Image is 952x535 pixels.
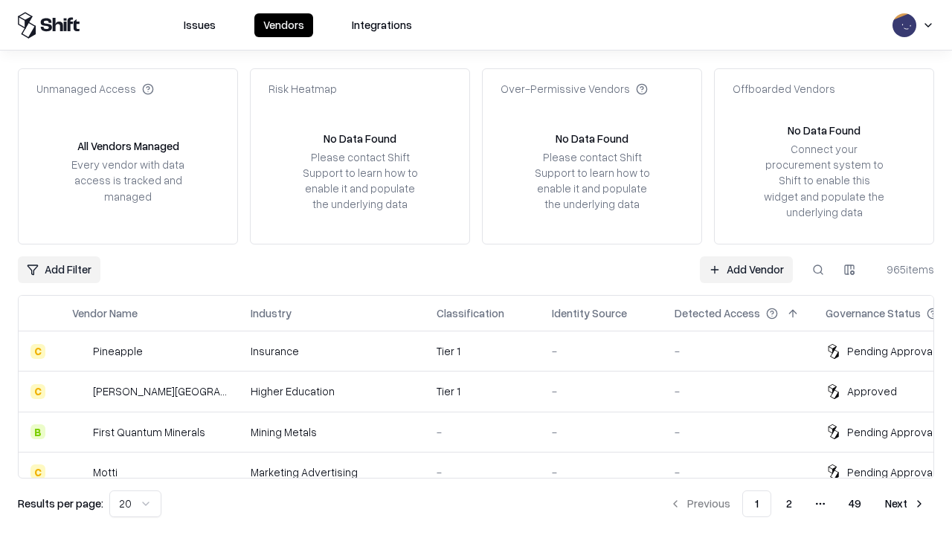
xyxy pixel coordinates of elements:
[875,262,934,277] div: 965 items
[66,157,190,204] div: Every vendor with data access is tracked and managed
[251,464,413,480] div: Marketing Advertising
[30,464,45,479] div: C
[343,13,421,37] button: Integrations
[675,424,802,440] div: -
[501,81,648,97] div: Over-Permissive Vendors
[847,424,935,440] div: Pending Approval
[72,424,87,439] img: First Quantum Minerals
[552,305,627,321] div: Identity Source
[251,305,292,321] div: Industry
[18,496,103,511] p: Results per page:
[876,490,934,517] button: Next
[742,490,771,517] button: 1
[552,424,651,440] div: -
[788,123,861,138] div: No Data Found
[36,81,154,97] div: Unmanaged Access
[324,131,396,146] div: No Data Found
[93,383,227,399] div: [PERSON_NAME][GEOGRAPHIC_DATA]
[30,384,45,399] div: C
[72,384,87,399] img: Reichman University
[254,13,313,37] button: Vendors
[30,344,45,359] div: C
[437,383,528,399] div: Tier 1
[675,305,760,321] div: Detected Access
[93,343,143,359] div: Pineapple
[437,464,528,480] div: -
[660,490,934,517] nav: pagination
[251,343,413,359] div: Insurance
[774,490,804,517] button: 2
[72,344,87,359] img: Pineapple
[700,256,793,283] a: Add Vendor
[18,256,100,283] button: Add Filter
[72,464,87,479] img: Motti
[437,305,504,321] div: Classification
[93,464,118,480] div: Motti
[77,138,179,154] div: All Vendors Managed
[530,149,654,213] div: Please contact Shift Support to learn how to enable it and populate the underlying data
[93,424,205,440] div: First Quantum Minerals
[30,424,45,439] div: B
[847,343,935,359] div: Pending Approval
[552,343,651,359] div: -
[675,464,802,480] div: -
[826,305,921,321] div: Governance Status
[556,131,628,146] div: No Data Found
[298,149,422,213] div: Please contact Shift Support to learn how to enable it and populate the underlying data
[847,383,897,399] div: Approved
[268,81,337,97] div: Risk Heatmap
[847,464,935,480] div: Pending Approval
[675,383,802,399] div: -
[437,343,528,359] div: Tier 1
[552,464,651,480] div: -
[251,383,413,399] div: Higher Education
[72,305,138,321] div: Vendor Name
[762,141,886,220] div: Connect your procurement system to Shift to enable this widget and populate the underlying data
[251,424,413,440] div: Mining Metals
[675,343,802,359] div: -
[437,424,528,440] div: -
[733,81,835,97] div: Offboarded Vendors
[175,13,225,37] button: Issues
[837,490,873,517] button: 49
[552,383,651,399] div: -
